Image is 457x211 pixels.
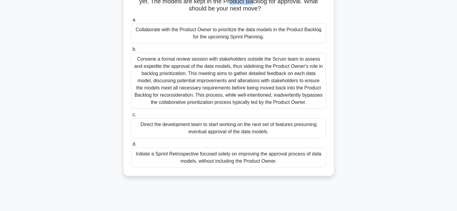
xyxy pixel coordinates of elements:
span: d. [133,141,136,146]
span: b. [133,47,136,52]
span: a. [133,17,136,22]
div: Initiate a Sprint Retrospective focused solely on improving the approval process of data models, ... [131,148,326,167]
div: Direct the development team to start working on the next set of features presuming eventual appro... [131,118,326,138]
div: Convene a formal review session with stakeholders outside the Scrum team to assess and expedite t... [131,53,326,109]
div: Collaborate with the Product Owner to prioritize the data models in the Product Backlog for the u... [131,23,326,43]
span: c. [133,112,136,117]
